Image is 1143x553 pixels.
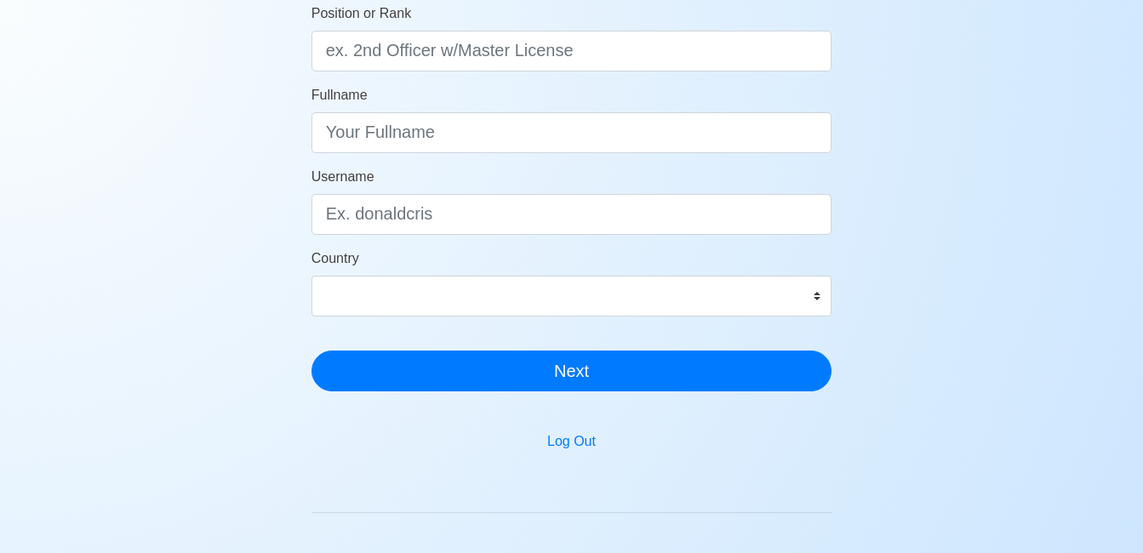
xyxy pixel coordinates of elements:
[311,194,832,235] input: Ex. donaldcris
[311,351,832,391] button: Next
[311,88,368,102] span: Fullname
[311,248,359,269] label: Country
[311,6,411,20] span: Position or Rank
[536,425,607,458] button: Log Out
[311,112,832,153] input: Your Fullname
[311,169,374,184] span: Username
[311,31,832,71] input: ex. 2nd Officer w/Master License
